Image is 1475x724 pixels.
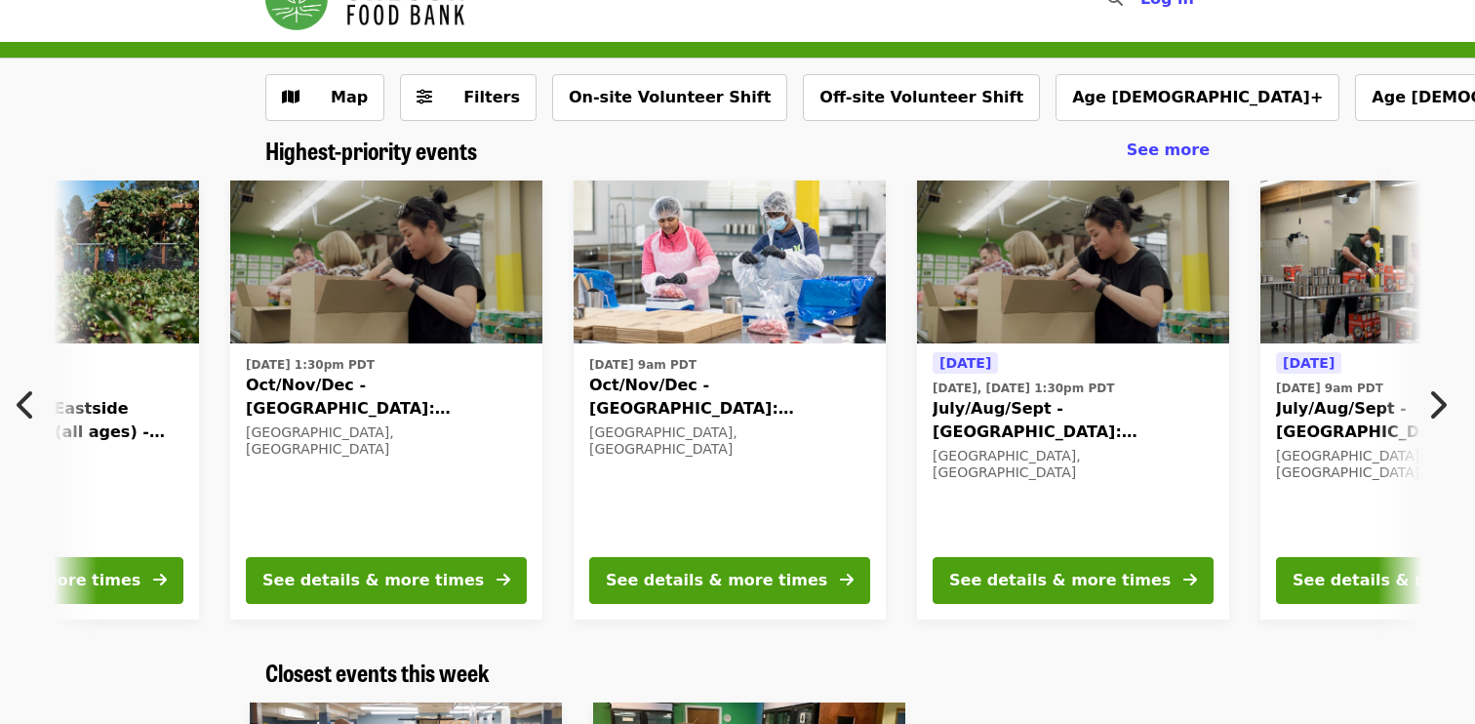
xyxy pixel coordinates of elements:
i: arrow-right icon [840,571,854,589]
span: Oct/Nov/Dec - [GEOGRAPHIC_DATA]: Repack/Sort (age [DEMOGRAPHIC_DATA]+) [589,374,870,421]
button: On-site Volunteer Shift [552,74,787,121]
div: Highest-priority events [250,137,1225,165]
img: Oct/Nov/Dec - Beaverton: Repack/Sort (age 10+) organized by Oregon Food Bank [574,181,886,344]
img: July/Aug/Sept - Portland: Repack/Sort (age 8+) organized by Oregon Food Bank [917,181,1229,344]
span: Oct/Nov/Dec - [GEOGRAPHIC_DATA]: Repack/Sort (age [DEMOGRAPHIC_DATA]+) [246,374,527,421]
a: See details for "Oct/Nov/Dec - Portland: Repack/Sort (age 8+)" [230,181,542,620]
time: [DATE] 1:30pm PDT [246,356,375,374]
a: See details for "July/Aug/Sept - Portland: Repack/Sort (age 8+)" [917,181,1229,620]
button: Next item [1411,378,1475,432]
i: chevron-right icon [1427,386,1447,423]
button: See details & more times [589,557,870,604]
div: Closest events this week [250,659,1225,687]
span: Map [331,88,368,106]
a: See more [1127,139,1210,162]
i: map icon [282,88,299,106]
button: Age [DEMOGRAPHIC_DATA]+ [1056,74,1339,121]
i: arrow-right icon [153,571,167,589]
i: arrow-right icon [1183,571,1197,589]
span: See more [1127,141,1210,159]
div: See details & more times [262,569,484,592]
time: [DATE], [DATE] 1:30pm PDT [933,380,1114,397]
a: See details for "Oct/Nov/Dec - Beaverton: Repack/Sort (age 10+)" [574,181,886,620]
time: [DATE] 9am PDT [1276,380,1383,397]
div: [GEOGRAPHIC_DATA], [GEOGRAPHIC_DATA] [933,448,1214,481]
span: [DATE] [1283,355,1335,371]
span: Closest events this week [265,655,490,689]
a: Highest-priority events [265,137,477,165]
div: See details & more times [949,569,1171,592]
div: [GEOGRAPHIC_DATA], [GEOGRAPHIC_DATA] [246,424,527,458]
time: [DATE] 9am PDT [589,356,697,374]
img: Oct/Nov/Dec - Portland: Repack/Sort (age 8+) organized by Oregon Food Bank [230,181,542,344]
div: [GEOGRAPHIC_DATA], [GEOGRAPHIC_DATA] [589,424,870,458]
i: arrow-right icon [497,571,510,589]
button: Off-site Volunteer Shift [803,74,1040,121]
button: See details & more times [246,557,527,604]
button: Show map view [265,74,384,121]
span: Filters [463,88,520,106]
i: chevron-left icon [17,386,36,423]
div: See details & more times [606,569,827,592]
button: See details & more times [933,557,1214,604]
button: Filters (0 selected) [400,74,537,121]
span: [DATE] [939,355,991,371]
span: July/Aug/Sept - [GEOGRAPHIC_DATA]: Repack/Sort (age [DEMOGRAPHIC_DATA]+) [933,397,1214,444]
span: Highest-priority events [265,133,477,167]
i: sliders-h icon [417,88,432,106]
a: Closest events this week [265,659,490,687]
